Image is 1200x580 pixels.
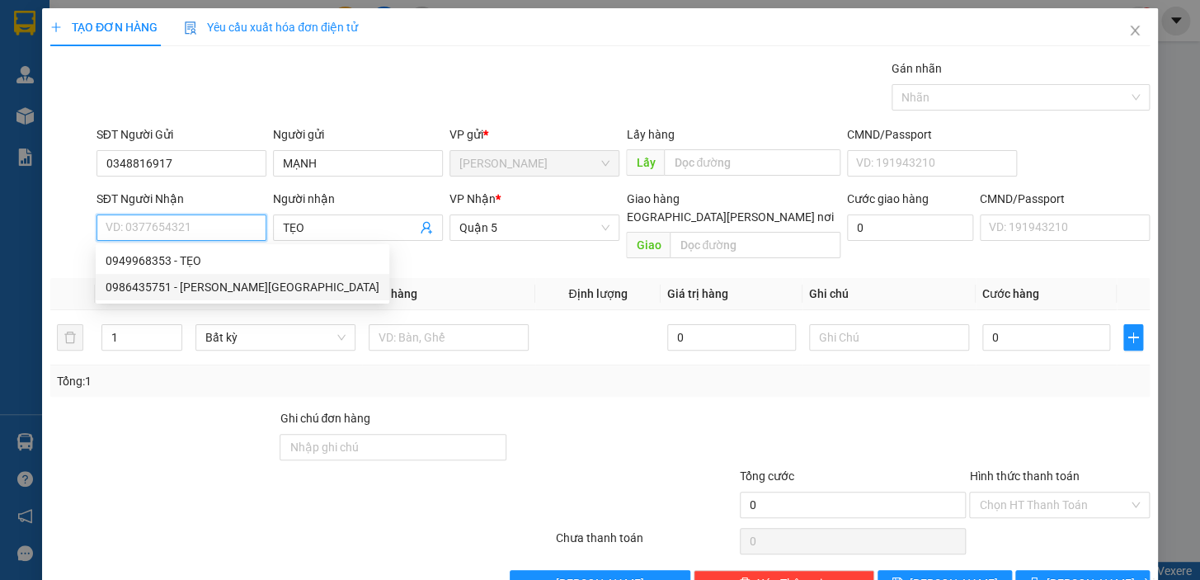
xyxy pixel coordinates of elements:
[96,274,389,300] div: 0986435751 - QUỐC ANH
[106,252,379,270] div: 0949968353 - TẸO
[626,128,674,141] span: Lấy hàng
[847,125,1017,144] div: CMND/Passport
[205,325,346,350] span: Bất kỳ
[1112,8,1158,54] button: Close
[670,232,840,258] input: Dọc đường
[420,221,433,234] span: user-add
[847,192,929,205] label: Cước giao hàng
[802,278,976,310] th: Ghi chú
[449,192,496,205] span: VP Nhận
[847,215,973,241] input: Cước giao hàng
[57,372,464,390] div: Tổng: 1
[980,190,1150,208] div: CMND/Passport
[626,232,670,258] span: Giao
[568,287,627,300] span: Định lượng
[96,190,266,208] div: SĐT Người Nhận
[892,62,942,75] label: Gán nhãn
[740,469,794,483] span: Tổng cước
[982,287,1039,300] span: Cước hàng
[459,151,609,176] span: Ninh Hòa
[1128,24,1141,37] span: close
[369,287,417,300] span: Tên hàng
[96,248,389,274] div: 0949968353 - TẸO
[184,21,197,35] img: icon
[50,21,158,34] span: TẠO ĐƠN HÀNG
[459,215,609,240] span: Quận 5
[1123,324,1143,351] button: plus
[809,324,969,351] input: Ghi Chú
[280,434,506,460] input: Ghi chú đơn hàng
[626,149,664,176] span: Lấy
[96,125,266,144] div: SĐT Người Gửi
[626,192,679,205] span: Giao hàng
[273,125,443,144] div: Người gửi
[184,21,358,34] span: Yêu cầu xuất hóa đơn điện tử
[280,412,370,425] label: Ghi chú đơn hàng
[1124,331,1142,344] span: plus
[554,529,738,558] div: Chưa thanh toán
[57,324,83,351] button: delete
[664,149,840,176] input: Dọc đường
[667,287,728,300] span: Giá trị hàng
[369,324,529,351] input: VD: Bàn, Ghế
[969,469,1079,483] label: Hình thức thanh toán
[667,324,796,351] input: 0
[106,278,379,296] div: 0986435751 - [PERSON_NAME][GEOGRAPHIC_DATA]
[50,21,62,33] span: plus
[449,125,619,144] div: VP gửi
[273,190,443,208] div: Người nhận
[609,208,840,226] span: [GEOGRAPHIC_DATA][PERSON_NAME] nơi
